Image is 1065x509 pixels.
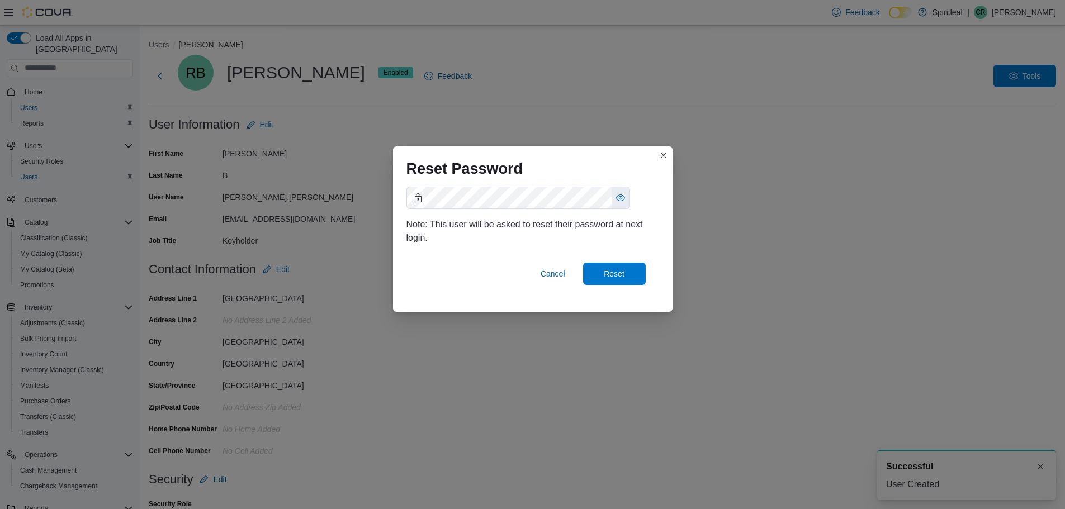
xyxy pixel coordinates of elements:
[657,149,670,162] button: Closes this modal window
[536,263,570,285] button: Cancel
[612,187,629,208] button: Show password as plain text. Note: this will visually expose your password on the screen.
[406,218,659,245] div: Note: This user will be asked to reset their password at next login.
[583,263,646,285] button: Reset
[541,268,565,279] span: Cancel
[604,268,624,279] span: Reset
[406,160,523,178] h1: Reset Password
